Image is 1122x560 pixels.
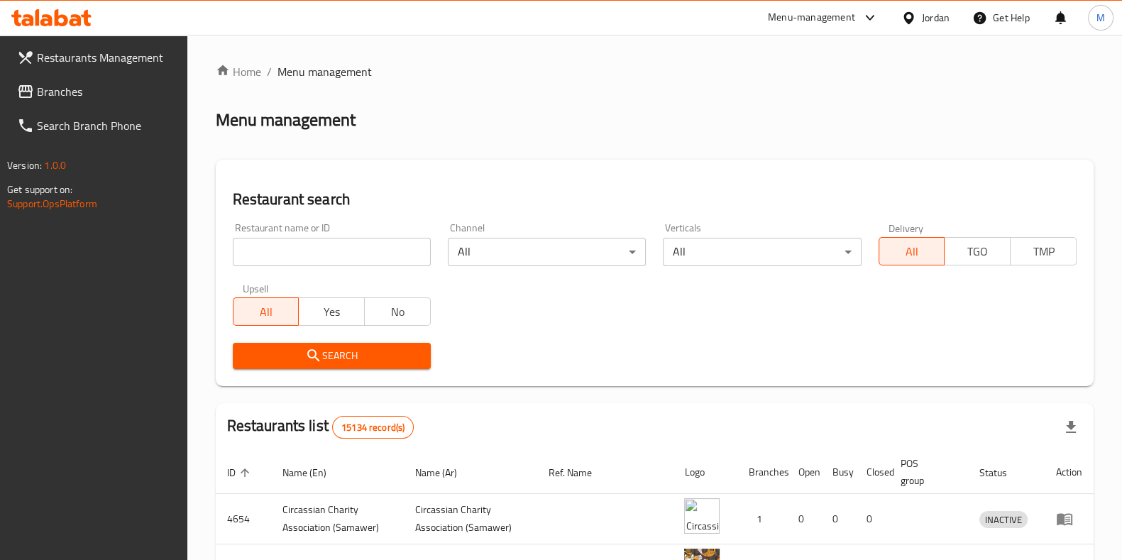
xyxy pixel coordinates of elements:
[979,464,1025,481] span: Status
[900,455,951,489] span: POS group
[944,237,1011,265] button: TGO
[267,63,272,80] li: /
[979,512,1028,528] span: INACTIVE
[37,117,176,134] span: Search Branch Phone
[1016,241,1071,262] span: TMP
[364,297,431,326] button: No
[233,343,431,369] button: Search
[820,494,854,544] td: 0
[922,10,950,26] div: Jordan
[216,63,1094,80] nav: breadcrumb
[879,237,945,265] button: All
[277,63,372,80] span: Menu management
[415,464,475,481] span: Name (Ar)
[1096,10,1105,26] span: M
[786,451,820,494] th: Open
[282,464,345,481] span: Name (En)
[6,40,187,75] a: Restaurants Management
[6,75,187,109] a: Branches
[244,347,419,365] span: Search
[684,498,720,534] img: ​Circassian ​Charity ​Association​ (Samawer)
[370,302,425,322] span: No
[7,194,97,213] a: Support.OpsPlatform
[549,464,610,481] span: Ref. Name
[950,241,1005,262] span: TGO
[1056,510,1082,527] div: Menu
[663,238,861,266] div: All
[233,189,1077,210] h2: Restaurant search
[233,297,299,326] button: All
[854,451,889,494] th: Closed
[37,83,176,100] span: Branches
[737,451,786,494] th: Branches
[820,451,854,494] th: Busy
[227,464,254,481] span: ID
[216,63,261,80] a: Home
[1010,237,1077,265] button: TMP
[885,241,940,262] span: All
[239,302,294,322] span: All
[673,451,737,494] th: Logo
[37,49,176,66] span: Restaurants Management
[786,494,820,544] td: 0
[889,223,924,233] label: Delivery
[271,494,405,544] td: ​Circassian ​Charity ​Association​ (Samawer)
[448,238,646,266] div: All
[44,156,66,175] span: 1.0.0
[216,109,356,131] h2: Menu management
[1045,451,1094,494] th: Action
[216,494,271,544] td: 4654
[233,238,431,266] input: Search for restaurant name or ID..
[333,421,413,434] span: 15134 record(s)
[979,511,1028,528] div: INACTIVE
[768,9,855,26] div: Menu-management
[1054,410,1088,444] div: Export file
[404,494,537,544] td: ​Circassian ​Charity ​Association​ (Samawer)
[304,302,359,322] span: Yes
[298,297,365,326] button: Yes
[6,109,187,143] a: Search Branch Phone
[737,494,786,544] td: 1
[7,156,42,175] span: Version:
[227,415,414,439] h2: Restaurants list
[243,283,269,293] label: Upsell
[854,494,889,544] td: 0
[332,416,414,439] div: Total records count
[7,180,72,199] span: Get support on:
